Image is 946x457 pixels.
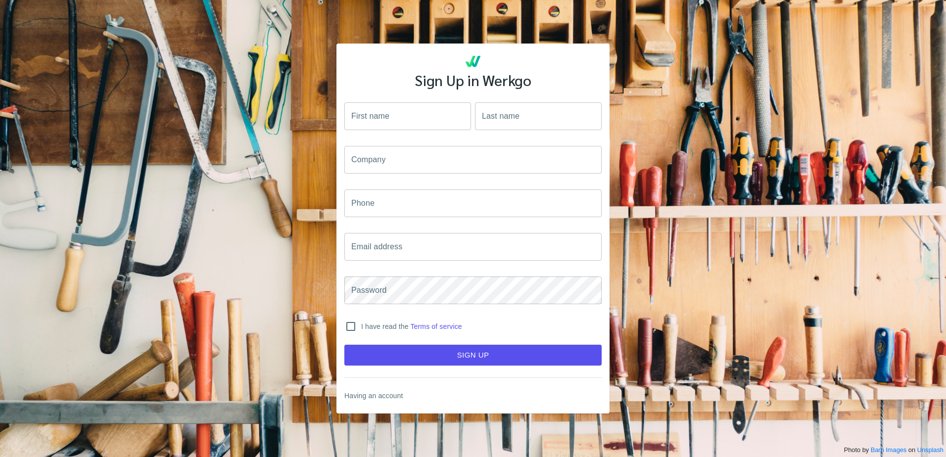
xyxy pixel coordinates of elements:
small: Photo by on [844,445,944,455]
a: Barn Images [871,446,907,454]
a: Having an account [344,392,403,400]
img: Werkgo Logo [463,51,483,71]
span: Sign Up [355,349,591,362]
a: Terms of service [410,322,462,330]
p: I have read the [361,321,462,331]
a: Unsplash [917,446,944,454]
button: Sign Up [344,345,602,366]
h2: Sign Up in Werkgo [415,71,531,89]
